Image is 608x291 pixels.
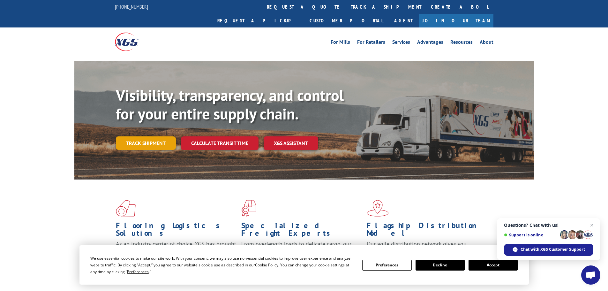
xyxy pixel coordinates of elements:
button: Preferences [362,260,411,271]
a: Services [392,40,410,47]
a: Join Our Team [419,14,493,27]
button: Accept [469,260,518,271]
div: Open chat [581,265,600,285]
span: Chat with XGS Customer Support [521,247,585,252]
h1: Specialized Freight Experts [241,222,362,240]
span: Our agile distribution network gives you nationwide inventory management on demand. [367,240,484,255]
h1: Flagship Distribution Model [367,222,487,240]
span: Close chat [588,221,596,229]
a: Calculate transit time [181,136,259,150]
b: Visibility, transparency, and control for your entire supply chain. [116,85,344,124]
span: As an industry carrier of choice, XGS has brought innovation and dedication to flooring logistics... [116,240,236,263]
a: Agent [388,14,419,27]
a: Request a pickup [213,14,305,27]
img: xgs-icon-total-supply-chain-intelligence-red [116,200,136,217]
a: Customer Portal [305,14,388,27]
div: Chat with XGS Customer Support [504,244,593,256]
a: Track shipment [116,136,176,150]
a: [PHONE_NUMBER] [115,4,148,10]
div: Cookie Consent Prompt [79,245,529,285]
span: Preferences [127,269,149,274]
a: For Mills [331,40,350,47]
button: Decline [416,260,465,271]
p: From overlength loads to delicate cargo, our experienced staff knows the best way to move your fr... [241,240,362,269]
a: XGS ASSISTANT [264,136,318,150]
img: xgs-icon-focused-on-flooring-red [241,200,256,217]
span: Cookie Policy [255,262,278,268]
a: For Retailers [357,40,385,47]
span: Support is online [504,233,558,237]
div: We use essential cookies to make our site work. With your consent, we may also use non-essential ... [90,255,355,275]
img: xgs-icon-flagship-distribution-model-red [367,200,389,217]
h1: Flooring Logistics Solutions [116,222,236,240]
span: Questions? Chat with us! [504,223,593,228]
a: About [480,40,493,47]
a: Advantages [417,40,443,47]
a: Resources [450,40,473,47]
